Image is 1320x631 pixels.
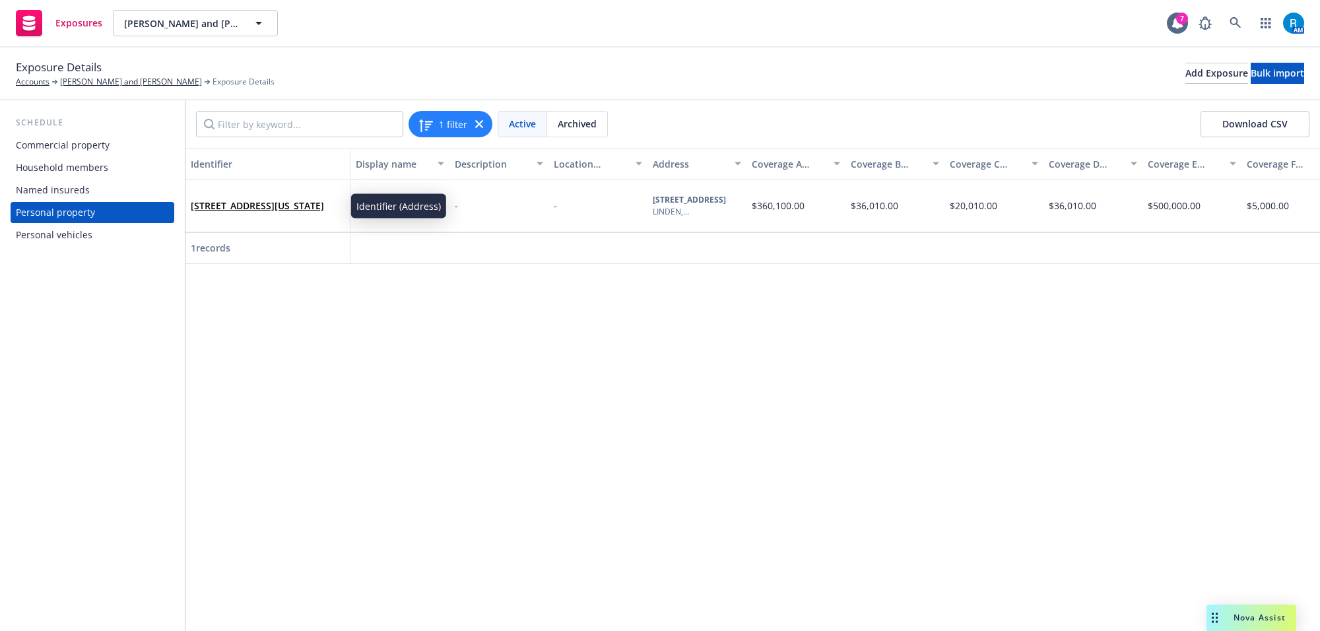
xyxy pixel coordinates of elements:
span: $20,010.00 [950,199,997,212]
span: $5,000.00 [1247,199,1289,212]
button: Coverage E (Liability) [1142,148,1241,180]
span: $360,100.00 [752,199,805,212]
div: Coverage E (Liability) [1148,157,1222,171]
button: Description [449,148,548,180]
a: Household members [11,157,174,178]
div: Identifier [191,157,345,171]
a: Personal property [11,202,174,223]
div: Named insureds [16,180,90,201]
button: Nova Assist [1206,605,1296,631]
a: Switch app [1253,10,1279,36]
span: 1 records [191,242,230,254]
span: Active [509,117,536,131]
span: $36,010.00 [1049,199,1096,212]
a: Accounts [16,76,49,88]
a: Exposures [11,5,108,42]
button: Address [647,148,746,180]
span: Exposures [55,18,102,28]
div: Display name [356,157,430,171]
button: Location number [548,148,647,180]
span: Exposure Details [16,59,102,76]
div: Description [455,157,529,171]
div: Coverage B (Appt structures) [851,157,925,171]
a: [PERSON_NAME] and [PERSON_NAME] [60,76,202,88]
button: Add Exposure [1185,63,1248,84]
div: Personal vehicles [16,224,92,246]
a: Search [1222,10,1249,36]
div: Location number [554,157,628,171]
div: Bulk import [1251,63,1304,83]
div: Coverage C (Household personal property) [950,157,1024,171]
button: Display name [350,148,449,180]
button: Coverage A (Building value) [746,148,845,180]
div: Add Exposure [1185,63,1248,83]
div: Household members [16,157,108,178]
button: [PERSON_NAME] and [PERSON_NAME] [113,10,278,36]
span: - [455,199,458,212]
a: Named insureds [11,180,174,201]
button: Download CSV [1201,111,1309,137]
div: 7 [1176,13,1188,24]
b: [STREET_ADDRESS] [653,194,726,205]
button: Bulk import [1251,63,1304,84]
div: Address [653,157,727,171]
button: Identifier [185,148,350,180]
span: $36,010.00 [851,199,898,212]
div: Coverage A (Building value) [752,157,826,171]
span: Exposure Details [213,76,275,88]
span: [STREET_ADDRESS][US_STATE] [191,199,324,213]
span: $500,000.00 [1148,199,1201,212]
a: [STREET_ADDRESS][US_STATE] [191,199,324,212]
span: 1 filter [439,117,467,131]
img: photo [1283,13,1304,34]
span: - [554,199,557,212]
a: Personal vehicles [11,224,174,246]
div: Personal property [16,202,95,223]
span: [PERSON_NAME] and [PERSON_NAME] [124,17,238,30]
div: LINDEN , [US_STATE] , 95236 [653,206,741,218]
span: Nova Assist [1234,612,1286,623]
input: Filter by keyword... [196,111,403,137]
button: Coverage C (Household personal property) [944,148,1043,180]
a: Commercial property [11,135,174,156]
div: Drag to move [1206,605,1223,631]
a: Report a Bug [1192,10,1218,36]
button: Coverage B (Appt structures) [845,148,944,180]
button: Coverage D (Loss of use) [1043,148,1142,180]
div: Commercial property [16,135,110,156]
span: Archived [558,117,597,131]
div: Schedule [11,116,174,129]
div: Coverage D (Loss of use) [1049,157,1123,171]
